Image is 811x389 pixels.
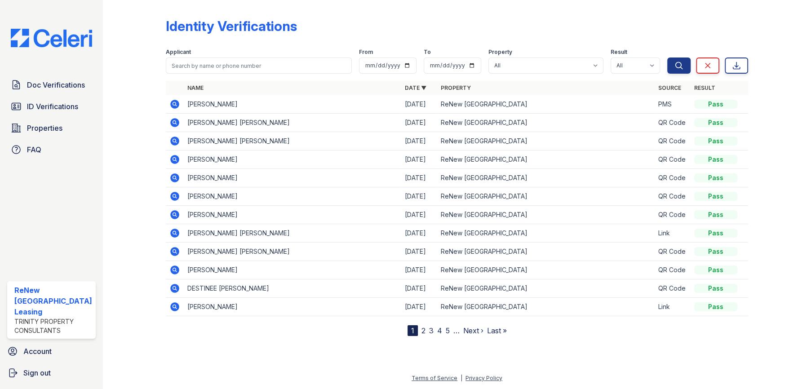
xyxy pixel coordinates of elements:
td: [PERSON_NAME] [PERSON_NAME] [184,132,401,150]
a: 2 [421,326,425,335]
td: [PERSON_NAME] [184,261,401,279]
div: Pass [694,210,737,219]
a: Name [187,84,204,91]
td: [PERSON_NAME] [184,95,401,114]
td: QR Code [655,187,691,206]
td: [PERSON_NAME] [PERSON_NAME] [184,114,401,132]
td: [DATE] [401,114,437,132]
div: Pass [694,118,737,127]
td: [DATE] [401,132,437,150]
a: 5 [446,326,450,335]
td: ReNew [GEOGRAPHIC_DATA] [437,150,655,169]
td: Link [655,224,691,243]
span: Properties [27,123,62,133]
td: [DATE] [401,279,437,298]
label: Applicant [166,49,191,56]
a: Properties [7,119,96,137]
label: From [359,49,373,56]
td: [DATE] [401,298,437,316]
td: [DATE] [401,224,437,243]
td: PMS [655,95,691,114]
td: ReNew [GEOGRAPHIC_DATA] [437,224,655,243]
td: ReNew [GEOGRAPHIC_DATA] [437,187,655,206]
a: Result [694,84,715,91]
a: Last » [487,326,507,335]
div: Pass [694,100,737,109]
td: [DATE] [401,169,437,187]
a: Privacy Policy [465,375,502,381]
span: Sign out [23,367,51,378]
a: 4 [437,326,442,335]
td: Link [655,298,691,316]
span: FAQ [27,144,41,155]
td: QR Code [655,261,691,279]
div: 1 [408,325,418,336]
input: Search by name or phone number [166,57,352,74]
span: Account [23,346,52,357]
div: Trinity Property Consultants [14,317,92,335]
div: Pass [694,284,737,293]
div: Pass [694,265,737,274]
td: QR Code [655,150,691,169]
td: [PERSON_NAME] [184,150,401,169]
a: Doc Verifications [7,76,96,94]
div: ReNew [GEOGRAPHIC_DATA] Leasing [14,285,92,317]
td: DESTINEE [PERSON_NAME] [184,279,401,298]
div: Pass [694,302,737,311]
td: [PERSON_NAME] [184,206,401,224]
td: ReNew [GEOGRAPHIC_DATA] [437,206,655,224]
td: [PERSON_NAME] [184,298,401,316]
span: Doc Verifications [27,80,85,90]
td: QR Code [655,114,691,132]
td: ReNew [GEOGRAPHIC_DATA] [437,169,655,187]
div: Pass [694,137,737,146]
td: QR Code [655,243,691,261]
a: Source [658,84,681,91]
div: Pass [694,229,737,238]
div: | [461,375,462,381]
td: QR Code [655,132,691,150]
td: [DATE] [401,187,437,206]
td: [DATE] [401,206,437,224]
td: [DATE] [401,243,437,261]
a: Date ▼ [405,84,426,91]
td: QR Code [655,169,691,187]
td: ReNew [GEOGRAPHIC_DATA] [437,298,655,316]
a: ID Verifications [7,97,96,115]
a: 3 [429,326,434,335]
td: [PERSON_NAME] [PERSON_NAME] [184,243,401,261]
div: Pass [694,173,737,182]
div: Pass [694,155,737,164]
td: ReNew [GEOGRAPHIC_DATA] [437,114,655,132]
td: ReNew [GEOGRAPHIC_DATA] [437,132,655,150]
td: [DATE] [401,95,437,114]
a: Terms of Service [412,375,457,381]
a: Next › [463,326,483,335]
a: Sign out [4,364,99,382]
a: Property [441,84,471,91]
a: FAQ [7,141,96,159]
img: CE_Logo_Blue-a8612792a0a2168367f1c8372b55b34899dd931a85d93a1a3d3e32e68fde9ad4.png [4,29,99,47]
td: [DATE] [401,150,437,169]
td: ReNew [GEOGRAPHIC_DATA] [437,261,655,279]
div: Identity Verifications [166,18,297,34]
td: [PERSON_NAME] [184,187,401,206]
div: Pass [694,247,737,256]
td: QR Code [655,206,691,224]
td: ReNew [GEOGRAPHIC_DATA] [437,279,655,298]
span: … [453,325,460,336]
span: ID Verifications [27,101,78,112]
label: Result [611,49,627,56]
td: ReNew [GEOGRAPHIC_DATA] [437,243,655,261]
label: To [424,49,431,56]
td: ReNew [GEOGRAPHIC_DATA] [437,95,655,114]
td: QR Code [655,279,691,298]
td: [PERSON_NAME] [184,169,401,187]
div: Pass [694,192,737,201]
label: Property [488,49,512,56]
td: [DATE] [401,261,437,279]
a: Account [4,342,99,360]
td: [PERSON_NAME] [PERSON_NAME] [184,224,401,243]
